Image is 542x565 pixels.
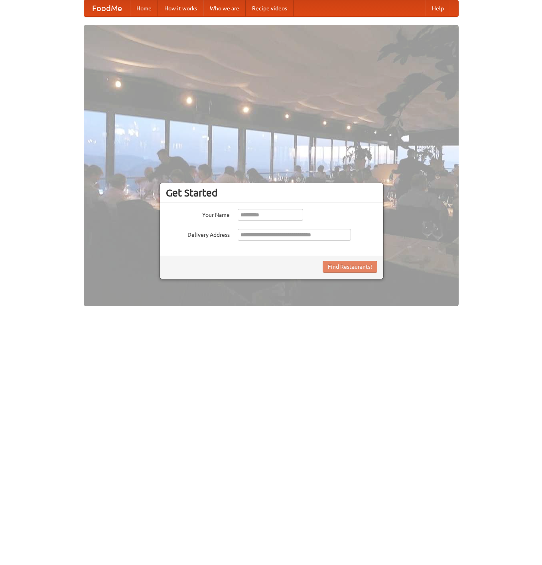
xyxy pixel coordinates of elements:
[246,0,294,16] a: Recipe videos
[166,209,230,219] label: Your Name
[84,0,130,16] a: FoodMe
[130,0,158,16] a: Home
[203,0,246,16] a: Who we are
[323,261,377,273] button: Find Restaurants!
[158,0,203,16] a: How it works
[426,0,450,16] a: Help
[166,187,377,199] h3: Get Started
[166,229,230,239] label: Delivery Address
